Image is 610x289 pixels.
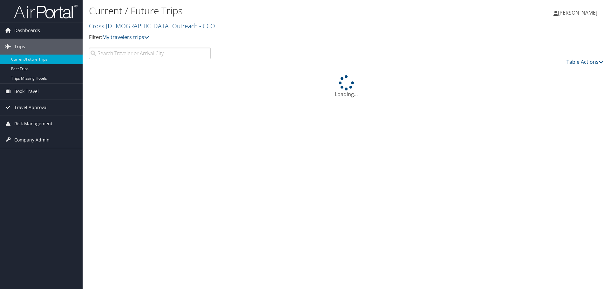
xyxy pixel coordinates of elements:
[89,48,211,59] input: Search Traveler or Arrival City
[89,33,432,42] p: Filter:
[14,100,48,115] span: Travel Approval
[566,58,604,65] a: Table Actions
[14,23,40,38] span: Dashboards
[14,4,78,19] img: airportal-logo.png
[14,116,52,132] span: Risk Management
[14,39,25,55] span: Trips
[14,83,39,99] span: Book Travel
[89,4,432,17] h1: Current / Future Trips
[102,34,149,41] a: My travelers trips
[89,22,217,30] a: Cross [DEMOGRAPHIC_DATA] Outreach - CCO
[558,9,597,16] span: [PERSON_NAME]
[89,75,604,98] div: Loading...
[14,132,50,148] span: Company Admin
[553,3,604,22] a: [PERSON_NAME]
